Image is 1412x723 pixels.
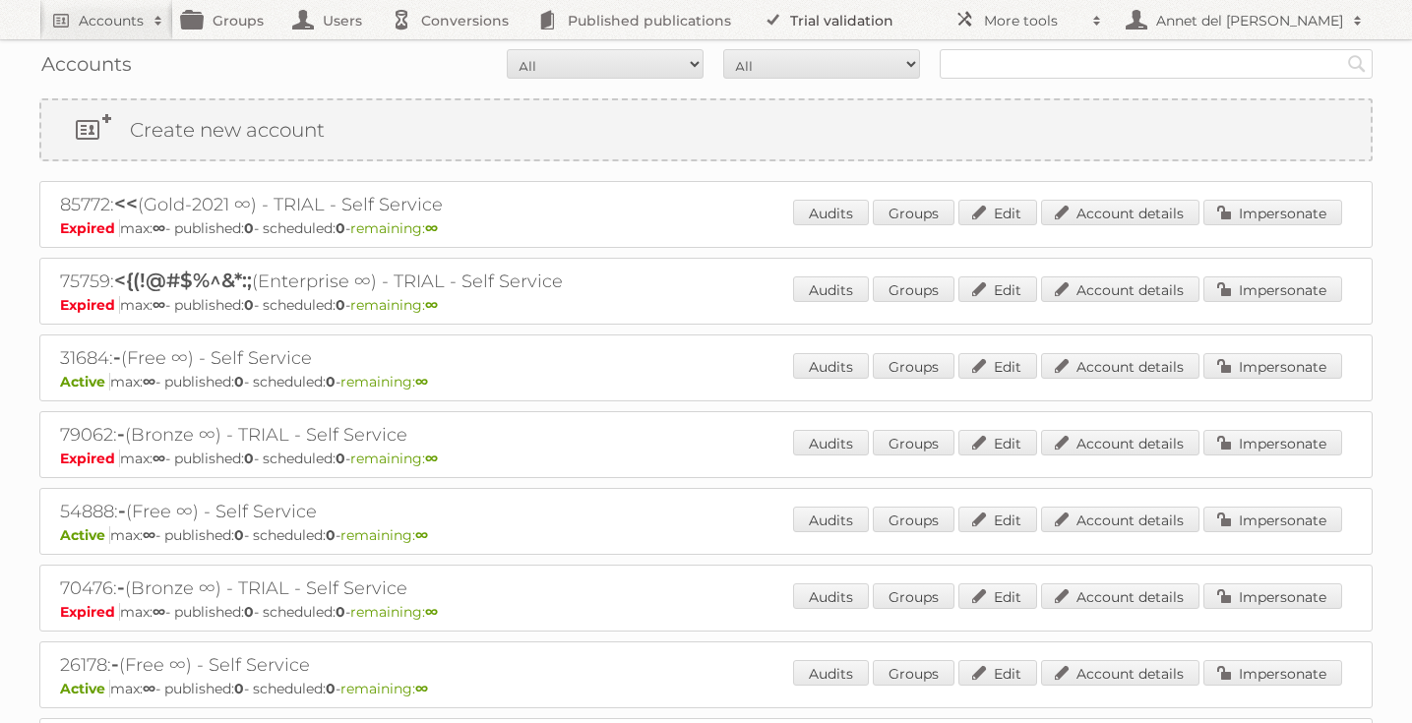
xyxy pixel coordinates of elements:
[415,680,428,697] strong: ∞
[340,680,428,697] span: remaining:
[873,430,954,455] a: Groups
[793,507,869,532] a: Audits
[793,430,869,455] a: Audits
[60,296,120,314] span: Expired
[60,219,120,237] span: Expired
[60,603,120,621] span: Expired
[958,200,1037,225] a: Edit
[350,450,438,467] span: remaining:
[60,450,1352,467] p: max: - published: - scheduled: -
[425,219,438,237] strong: ∞
[60,680,110,697] span: Active
[793,660,869,686] a: Audits
[1041,353,1199,379] a: Account details
[244,603,254,621] strong: 0
[1203,276,1342,302] a: Impersonate
[153,450,165,467] strong: ∞
[1203,200,1342,225] a: Impersonate
[873,353,954,379] a: Groups
[41,100,1371,159] a: Create new account
[425,296,438,314] strong: ∞
[350,219,438,237] span: remaining:
[60,680,1352,697] p: max: - published: - scheduled: -
[1041,430,1199,455] a: Account details
[326,373,336,391] strong: 0
[244,450,254,467] strong: 0
[336,219,345,237] strong: 0
[1151,11,1343,30] h2: Annet del [PERSON_NAME]
[415,526,428,544] strong: ∞
[234,680,244,697] strong: 0
[340,373,428,391] span: remaining:
[1203,353,1342,379] a: Impersonate
[143,526,155,544] strong: ∞
[350,296,438,314] span: remaining:
[244,296,254,314] strong: 0
[244,219,254,237] strong: 0
[60,422,749,448] h2: 79062: (Bronze ∞) - TRIAL - Self Service
[873,583,954,609] a: Groups
[984,11,1082,30] h2: More tools
[1203,507,1342,532] a: Impersonate
[336,450,345,467] strong: 0
[153,603,165,621] strong: ∞
[117,422,125,446] span: -
[60,219,1352,237] p: max: - published: - scheduled: -
[60,499,749,524] h2: 54888: (Free ∞) - Self Service
[117,575,125,599] span: -
[60,269,749,294] h2: 75759: (Enterprise ∞) - TRIAL - Self Service
[118,499,126,522] span: -
[143,373,155,391] strong: ∞
[958,507,1037,532] a: Edit
[1203,660,1342,686] a: Impersonate
[60,373,110,391] span: Active
[234,526,244,544] strong: 0
[114,269,252,292] span: <{(!@#$%^&*:;
[60,345,749,371] h2: 31684: (Free ∞) - Self Service
[415,373,428,391] strong: ∞
[958,353,1037,379] a: Edit
[336,296,345,314] strong: 0
[1041,507,1199,532] a: Account details
[60,526,1352,544] p: max: - published: - scheduled: -
[958,660,1037,686] a: Edit
[326,680,336,697] strong: 0
[60,526,110,544] span: Active
[958,583,1037,609] a: Edit
[958,276,1037,302] a: Edit
[425,603,438,621] strong: ∞
[340,526,428,544] span: remaining:
[425,450,438,467] strong: ∞
[60,296,1352,314] p: max: - published: - scheduled: -
[79,11,144,30] h2: Accounts
[60,450,120,467] span: Expired
[793,200,869,225] a: Audits
[60,652,749,678] h2: 26178: (Free ∞) - Self Service
[1041,200,1199,225] a: Account details
[793,353,869,379] a: Audits
[114,192,138,215] span: <<
[1203,583,1342,609] a: Impersonate
[1342,49,1372,79] input: Search
[111,652,119,676] span: -
[113,345,121,369] span: -
[958,430,1037,455] a: Edit
[1041,583,1199,609] a: Account details
[60,192,749,217] h2: 85772: (Gold-2021 ∞) - TRIAL - Self Service
[873,507,954,532] a: Groups
[60,575,749,601] h2: 70476: (Bronze ∞) - TRIAL - Self Service
[1203,430,1342,455] a: Impersonate
[1041,276,1199,302] a: Account details
[60,603,1352,621] p: max: - published: - scheduled: -
[60,373,1352,391] p: max: - published: - scheduled: -
[326,526,336,544] strong: 0
[336,603,345,621] strong: 0
[873,660,954,686] a: Groups
[153,296,165,314] strong: ∞
[873,276,954,302] a: Groups
[350,603,438,621] span: remaining:
[1041,660,1199,686] a: Account details
[793,583,869,609] a: Audits
[234,373,244,391] strong: 0
[793,276,869,302] a: Audits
